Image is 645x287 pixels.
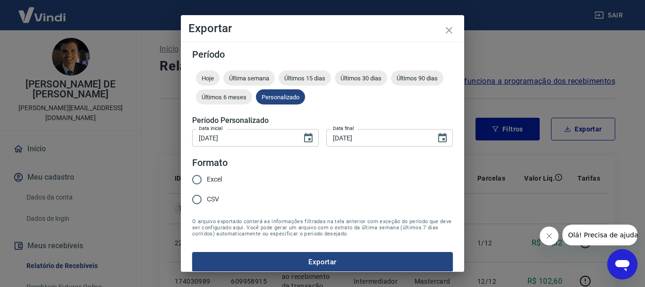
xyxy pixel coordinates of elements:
div: Últimos 90 dias [391,70,443,86]
span: Últimos 15 dias [279,75,331,82]
input: DD/MM/YYYY [192,129,295,147]
h5: Período [192,50,453,59]
label: Data final [333,125,354,132]
span: CSV [207,194,219,204]
div: Personalizado [256,89,305,104]
label: Data inicial [199,125,223,132]
div: Últimos 15 dias [279,70,331,86]
span: Últimos 90 dias [391,75,443,82]
div: Últimos 6 meses [196,89,252,104]
button: Exportar [192,252,453,272]
span: Últimos 6 meses [196,94,252,101]
span: Últimos 30 dias [335,75,387,82]
h5: Período Personalizado [192,116,453,125]
iframe: Mensagem da empresa [562,225,637,245]
span: O arquivo exportado conterá as informações filtradas na tela anterior com exceção do período que ... [192,218,453,237]
button: Choose date, selected date is 1 de set de 2025 [299,129,318,148]
span: Olá! Precisa de ajuda? [6,7,79,14]
input: DD/MM/YYYY [326,129,429,147]
span: Última semana [223,75,275,82]
legend: Formato [192,156,228,170]
div: Última semana [223,70,275,86]
h4: Exportar [188,23,457,34]
button: close [438,19,460,42]
div: Hoje [196,70,220,86]
span: Hoje [196,75,220,82]
span: Excel [207,174,222,184]
div: Últimos 30 dias [335,70,387,86]
button: Choose date, selected date is 16 de set de 2025 [433,129,452,148]
iframe: Fechar mensagem [540,226,559,245]
span: Personalizado [256,94,305,101]
iframe: Botão para abrir a janela de mensagens [607,249,637,279]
